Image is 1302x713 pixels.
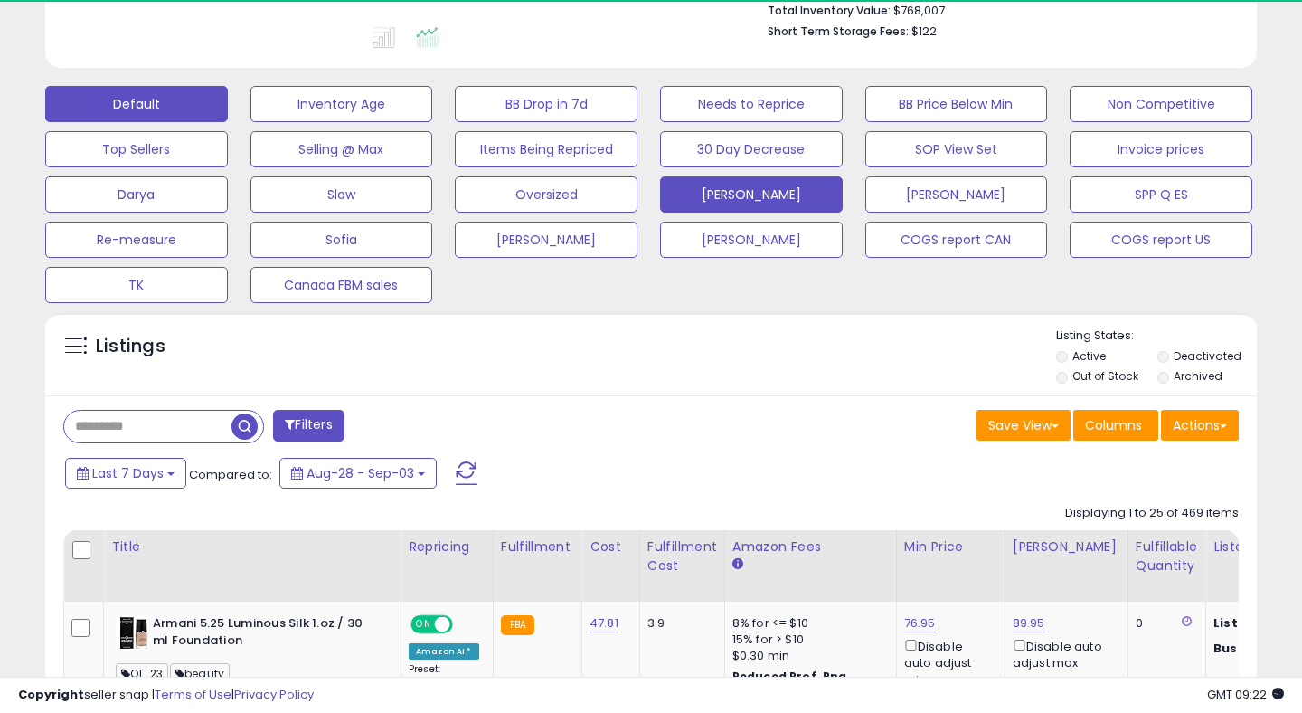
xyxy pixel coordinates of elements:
div: Fulfillable Quantity [1136,537,1198,575]
button: Save View [976,410,1071,441]
h5: Listings [96,334,165,359]
b: Armani 5.25 Luminous Silk 1.oz / 30 ml Foundation [153,615,373,653]
button: Non Competitive [1070,86,1252,122]
div: Title [111,537,393,556]
button: Items Being Repriced [455,131,637,167]
b: Short Term Storage Fees: [768,24,909,39]
a: 76.95 [904,614,936,632]
span: OFF [450,617,479,632]
button: COGS report US [1070,222,1252,258]
small: FBA [501,615,534,635]
div: 15% for > $10 [732,632,882,648]
label: Archived [1174,368,1222,384]
div: Fulfillment Cost [647,537,717,575]
button: Slow [250,176,433,213]
div: 8% for <= $10 [732,615,882,632]
small: Amazon Fees. [732,556,743,573]
button: Columns [1073,410,1158,441]
label: Out of Stock [1072,368,1138,384]
button: Default [45,86,228,122]
span: $122 [911,23,937,40]
button: 30 Day Decrease [660,131,843,167]
span: 2025-09-11 09:22 GMT [1207,686,1284,703]
button: COGS report CAN [865,222,1048,258]
button: Canada FBM sales [250,267,433,303]
img: 41uX9bwkgGL._SL40_.jpg [116,615,148,651]
button: Invoice prices [1070,131,1252,167]
button: TK [45,267,228,303]
span: Last 7 Days [92,464,164,482]
button: SOP View Set [865,131,1048,167]
div: $0.30 min [732,648,882,664]
div: 3.9 [647,615,711,632]
span: Columns [1085,416,1142,434]
button: SPP Q ES [1070,176,1252,213]
button: Filters [273,410,344,442]
div: Disable auto adjust max [1013,636,1114,671]
p: Listing States: [1056,328,1258,345]
div: seller snap | | [18,687,314,704]
button: [PERSON_NAME] [455,222,637,258]
a: Terms of Use [155,686,231,703]
div: Amazon Fees [732,537,889,556]
button: Re-measure [45,222,228,258]
b: Total Inventory Value: [768,3,891,18]
div: Disable auto adjust min [904,636,991,689]
div: 0 [1136,615,1192,632]
div: Fulfillment [501,537,574,556]
div: Amazon AI * [409,643,479,660]
span: Aug-28 - Sep-03 [307,464,414,482]
a: 89.95 [1013,614,1045,632]
button: Selling @ Max [250,131,433,167]
button: Actions [1161,410,1239,441]
div: Cost [590,537,632,556]
button: Oversized [455,176,637,213]
div: Displaying 1 to 25 of 469 items [1065,505,1239,522]
button: Darya [45,176,228,213]
div: [PERSON_NAME] [1013,537,1120,556]
button: [PERSON_NAME] [660,176,843,213]
a: 47.81 [590,614,618,632]
label: Active [1072,348,1106,364]
button: BB Drop in 7d [455,86,637,122]
button: Sofia [250,222,433,258]
button: Aug-28 - Sep-03 [279,458,437,489]
button: Top Sellers [45,131,228,167]
span: ON [412,617,435,632]
button: Last 7 Days [65,458,186,489]
strong: Copyright [18,686,84,703]
button: BB Price Below Min [865,86,1048,122]
button: [PERSON_NAME] [865,176,1048,213]
button: [PERSON_NAME] [660,222,843,258]
b: Listed Price: [1213,614,1296,632]
button: Needs to Reprice [660,86,843,122]
div: Min Price [904,537,997,556]
label: Deactivated [1174,348,1241,364]
div: Repricing [409,537,486,556]
a: Privacy Policy [234,686,314,703]
span: Compared to: [189,466,272,483]
button: Inventory Age [250,86,433,122]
